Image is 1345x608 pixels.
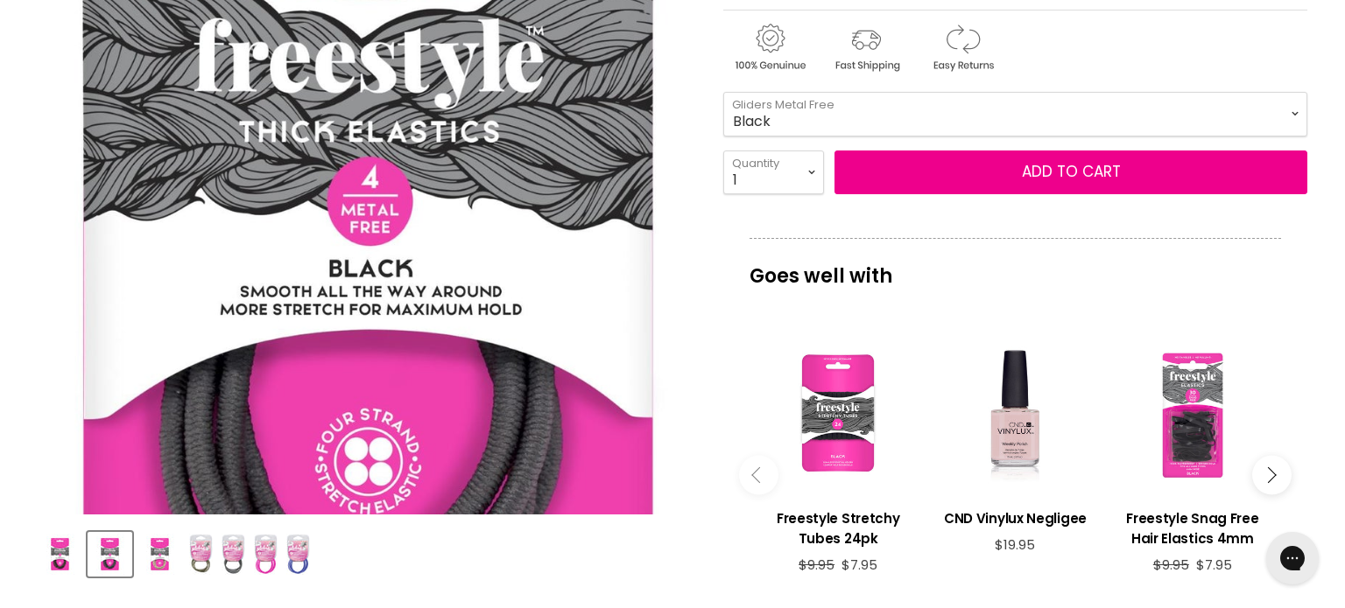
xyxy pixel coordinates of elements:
a: View product:Freestyle Stretchy Tubes 24pk [758,495,918,557]
button: Freestyle Thick Elastics Metal Free 4pk [137,532,182,577]
span: $19.95 [995,535,1035,554]
button: Gliders Premium Metal Free Ponytail Holders 4pk [220,532,247,577]
img: Freestyle Thick Elastics Metal Free 4pk [89,534,130,575]
select: Quantity [723,150,824,194]
button: Gliders Premium Metal Free Ponytail Holders 4pk [252,532,279,577]
button: Gliders Premium Metal Free Ponytail Holders 4pk [187,532,215,577]
span: $7.95 [842,556,877,574]
img: Gliders Premium Metal Free Ponytail Holders 4pk [254,534,278,575]
span: $9.95 [799,556,834,574]
button: Add to cart [834,150,1307,194]
div: Product thumbnails [35,527,694,577]
img: Gliders Premium Metal Free Ponytail Holders 4pk [189,534,213,575]
button: Freestyle Thick Elastics Metal Free 4pk [88,532,132,577]
button: Gliders Premium Metal Free Ponytail Holders 4pk [285,532,312,577]
h3: Freestyle Snag Free Hair Elastics 4mm [1113,508,1272,549]
span: $7.95 [1196,556,1232,574]
img: Freestyle Thick Elastics Metal Free 4pk [139,534,180,575]
img: genuine.gif [723,21,816,74]
img: Freestyle Thick Elastics Metal Free 4pk [39,534,81,575]
img: returns.gif [916,21,1009,74]
a: View product:CND Vinylux Negligee [935,495,1095,537]
img: Gliders Premium Metal Free Ponytail Holders 4pk [286,534,310,575]
button: Freestyle Thick Elastics Metal Free 4pk [38,532,82,577]
h3: Freestyle Stretchy Tubes 24pk [758,508,918,549]
p: Goes well with [750,238,1281,296]
h3: CND Vinylux Negligee [935,508,1095,528]
img: shipping.gif [820,21,912,74]
img: Gliders Premium Metal Free Ponytail Holders 4pk [222,534,245,575]
a: View product:Freestyle Snag Free Hair Elastics 4mm [1113,495,1272,557]
iframe: Gorgias live chat messenger [1257,526,1327,591]
span: $9.95 [1153,556,1189,574]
